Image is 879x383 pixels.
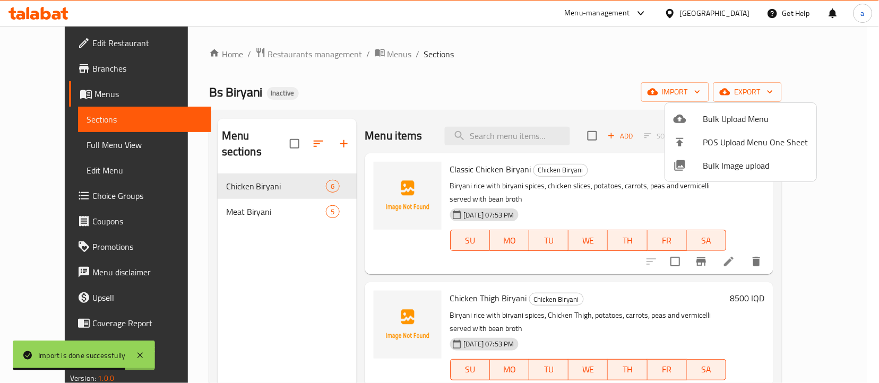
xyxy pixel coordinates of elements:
li: Upload bulk menu [665,107,817,130]
li: POS Upload Menu One Sheet [665,130,817,154]
span: Bulk Upload Menu [703,112,808,125]
span: POS Upload Menu One Sheet [703,136,808,149]
div: Import is done successfully [38,350,125,361]
span: Bulk Image upload [703,159,808,172]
